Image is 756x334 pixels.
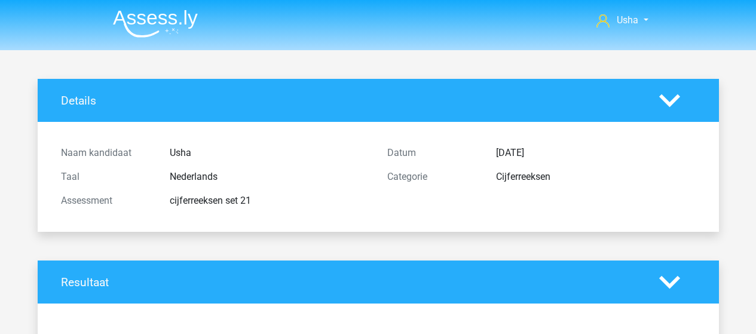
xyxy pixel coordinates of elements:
[161,170,378,184] div: Nederlands
[61,275,641,289] h4: Resultaat
[592,13,653,27] a: Usha
[378,170,487,184] div: Categorie
[487,170,705,184] div: Cijferreeksen
[161,194,378,208] div: cijferreeksen set 21
[113,10,198,38] img: Assessly
[52,146,161,160] div: Naam kandidaat
[52,194,161,208] div: Assessment
[161,146,378,160] div: Usha
[487,146,705,160] div: [DATE]
[61,94,641,108] h4: Details
[617,14,638,26] span: Usha
[378,146,487,160] div: Datum
[52,170,161,184] div: Taal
